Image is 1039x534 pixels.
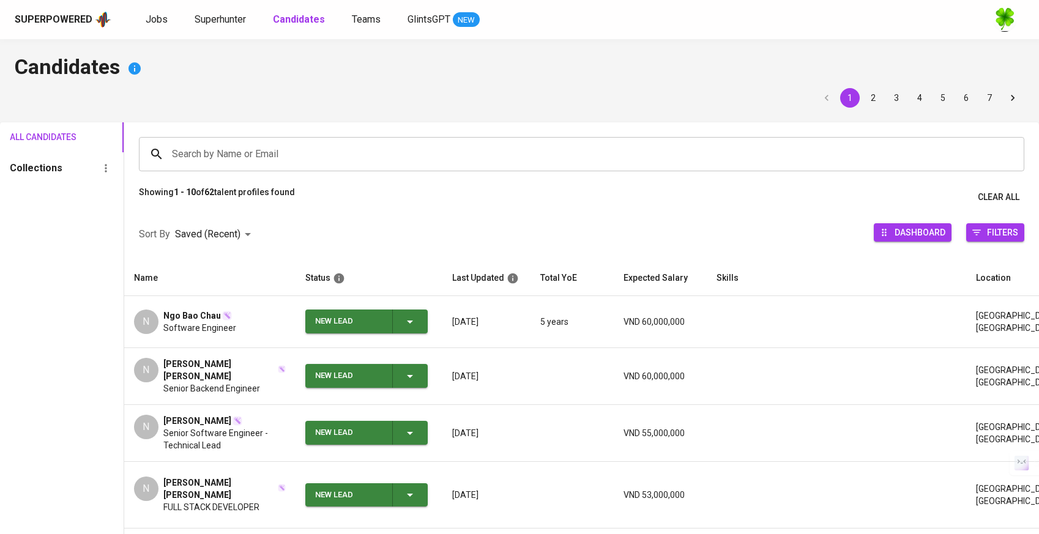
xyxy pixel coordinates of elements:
span: Superhunter [195,13,246,25]
button: Go to page 2 [863,88,883,108]
div: New Lead [315,483,382,507]
span: Software Engineer [163,322,236,334]
a: GlintsGPT NEW [408,12,480,28]
h4: Candidates [15,54,1024,83]
span: [PERSON_NAME] [PERSON_NAME] [163,477,277,501]
button: Go to page 4 [910,88,929,108]
span: Dashboard [895,224,945,240]
button: Go to page 5 [933,88,953,108]
button: Go to next page [1003,88,1022,108]
span: [PERSON_NAME] [163,415,231,427]
button: Filters [966,223,1024,242]
div: N [134,477,158,501]
div: New Lead [315,310,382,333]
span: [PERSON_NAME] [PERSON_NAME] [163,358,277,382]
p: VND 55,000,000 [624,427,697,439]
b: Candidates [273,13,325,25]
img: magic_wand.svg [222,311,232,321]
img: magic_wand.svg [278,365,286,373]
img: magic_wand.svg [233,416,242,426]
button: page 1 [840,88,860,108]
b: 1 - 10 [174,187,196,197]
th: Total YoE [531,261,614,296]
span: All Candidates [10,130,60,145]
span: NEW [453,14,480,26]
p: Showing of talent profiles found [139,186,295,209]
span: Clear All [978,190,1019,205]
span: Senior Software Engineer - Technical Lead [163,427,286,451]
span: Ngo Bao Chau [163,310,221,322]
b: 62 [204,187,214,197]
span: FULL STACK DEVELOPER [163,501,259,513]
a: Candidates [273,12,327,28]
p: 5 years [540,316,604,328]
p: VND 60,000,000 [624,370,697,382]
img: magic_wand.svg [278,484,286,492]
p: Saved (Recent) [175,227,240,242]
span: GlintsGPT [408,13,450,25]
button: New Lead [305,421,428,445]
p: VND 60,000,000 [624,316,697,328]
div: New Lead [315,364,382,388]
p: [DATE] [452,370,521,382]
div: New Lead [315,421,382,445]
div: N [134,415,158,439]
th: Skills [707,261,966,296]
button: New Lead [305,483,428,507]
div: Saved (Recent) [175,223,255,246]
p: Sort By [139,227,170,242]
span: Filters [987,224,1018,240]
img: f9493b8c-82b8-4f41-8722-f5d69bb1b761.jpg [992,7,1017,32]
button: Clear All [973,186,1024,209]
span: Jobs [146,13,168,25]
div: N [134,310,158,334]
a: Teams [352,12,383,28]
a: Jobs [146,12,170,28]
th: Expected Salary [614,261,707,296]
nav: pagination navigation [815,88,1024,108]
button: Dashboard [874,223,951,242]
p: VND 53,000,000 [624,489,697,501]
th: Last Updated [442,261,531,296]
div: Superpowered [15,13,92,27]
p: [DATE] [452,316,521,328]
img: app logo [95,10,111,29]
button: Go to page 7 [980,88,999,108]
h6: Collections [10,160,62,177]
th: Name [124,261,296,296]
th: Status [296,261,442,296]
a: Superhunter [195,12,248,28]
button: New Lead [305,310,428,333]
div: N [134,358,158,382]
p: [DATE] [452,427,521,439]
button: Go to page 6 [956,88,976,108]
span: Senior Backend Engineer [163,382,260,395]
p: [DATE] [452,489,521,501]
button: New Lead [305,364,428,388]
button: Go to page 3 [887,88,906,108]
a: Superpoweredapp logo [15,10,111,29]
span: Teams [352,13,381,25]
